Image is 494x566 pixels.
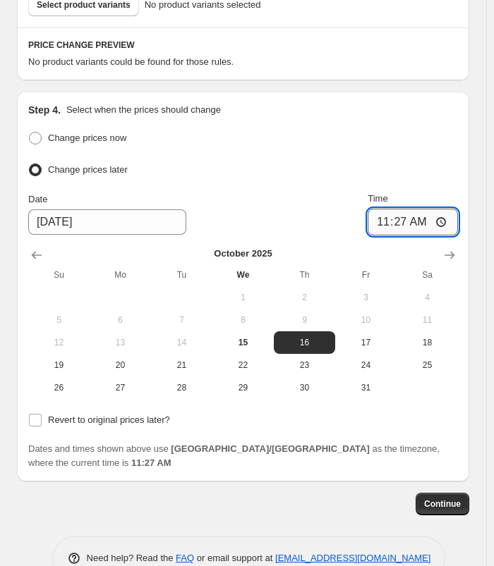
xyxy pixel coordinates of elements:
th: Wednesday [212,264,274,286]
button: Wednesday October 8 2025 [212,309,274,331]
span: 3 [341,292,391,303]
span: 28 [157,382,207,393]
span: 9 [279,314,330,326]
button: Wednesday October 29 2025 [212,376,274,399]
button: Saturday October 25 2025 [397,354,458,376]
button: Saturday October 11 2025 [397,309,458,331]
button: Tuesday October 14 2025 [151,331,212,354]
span: Tu [157,269,207,281]
button: Friday October 17 2025 [335,331,397,354]
span: 12 [34,337,84,348]
button: Tuesday October 7 2025 [151,309,212,331]
h6: PRICE CHANGE PREVIEW [28,39,458,51]
button: Wednesday October 22 2025 [212,354,274,376]
span: 20 [95,359,145,371]
button: Show next month, November 2025 [438,244,461,266]
span: 26 [34,382,84,393]
span: 15 [218,337,268,348]
span: Change prices later [48,164,128,175]
button: Sunday October 19 2025 [28,354,90,376]
button: Thursday October 23 2025 [274,354,335,376]
span: Need help? Read the [87,553,176,563]
span: Time [368,193,387,204]
button: Friday October 31 2025 [335,376,397,399]
th: Monday [90,264,151,286]
span: 17 [341,337,391,348]
span: 18 [402,337,452,348]
span: Date [28,194,47,204]
button: Friday October 24 2025 [335,354,397,376]
span: 13 [95,337,145,348]
span: Continue [424,498,461,510]
span: 19 [34,359,84,371]
span: 25 [402,359,452,371]
span: 22 [218,359,268,371]
span: Fr [341,269,391,281]
span: 8 [218,314,268,326]
button: Friday October 3 2025 [335,286,397,309]
span: 30 [279,382,330,393]
a: [EMAIL_ADDRESS][DOMAIN_NAME] [275,553,430,563]
span: 10 [341,314,391,326]
button: Saturday October 4 2025 [397,286,458,309]
button: Tuesday October 21 2025 [151,354,212,376]
span: 1 [218,292,268,303]
a: FAQ [176,553,194,563]
b: [GEOGRAPHIC_DATA]/[GEOGRAPHIC_DATA] [171,443,369,454]
button: Saturday October 18 2025 [397,331,458,354]
span: Revert to original prices later? [48,414,170,425]
button: Show previous month, September 2025 [25,244,48,266]
button: Friday October 10 2025 [335,309,397,331]
h2: Step 4. [28,103,61,117]
span: 5 [34,314,84,326]
span: 7 [157,314,207,326]
p: Select when the prices should change [66,103,221,117]
span: 16 [279,337,330,348]
span: 11 [402,314,452,326]
span: 4 [402,292,452,303]
span: 2 [279,292,330,303]
span: Su [34,269,84,281]
button: Wednesday October 1 2025 [212,286,274,309]
b: 11:27 AM [131,457,171,468]
span: Th [279,269,330,281]
button: Sunday October 12 2025 [28,331,90,354]
span: We [218,269,268,281]
span: 6 [95,314,145,326]
th: Thursday [274,264,335,286]
button: Today Wednesday October 15 2025 [212,331,274,354]
button: Continue [416,493,469,515]
button: Sunday October 26 2025 [28,376,90,399]
button: Thursday October 16 2025 [274,331,335,354]
button: Thursday October 9 2025 [274,309,335,331]
span: Sa [402,269,452,281]
span: 29 [218,382,268,393]
input: 10/15/2025 [28,209,186,235]
span: 27 [95,382,145,393]
button: Tuesday October 28 2025 [151,376,212,399]
button: Thursday October 2 2025 [274,286,335,309]
th: Saturday [397,264,458,286]
span: 24 [341,359,391,371]
th: Tuesday [151,264,212,286]
button: Thursday October 30 2025 [274,376,335,399]
span: Change prices now [48,133,126,143]
button: Monday October 27 2025 [90,376,151,399]
button: Monday October 13 2025 [90,331,151,354]
span: Dates and times shown above use as the timezone, where the current time is [28,443,440,468]
span: No product variants could be found for those rules. [28,56,234,67]
th: Sunday [28,264,90,286]
th: Friday [335,264,397,286]
span: 23 [279,359,330,371]
button: Monday October 6 2025 [90,309,151,331]
button: Sunday October 5 2025 [28,309,90,331]
button: Monday October 20 2025 [90,354,151,376]
span: Mo [95,269,145,281]
span: 14 [157,337,207,348]
span: 31 [341,382,391,393]
span: 21 [157,359,207,371]
input: 12:00 [368,209,458,235]
span: or email support at [194,553,275,563]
